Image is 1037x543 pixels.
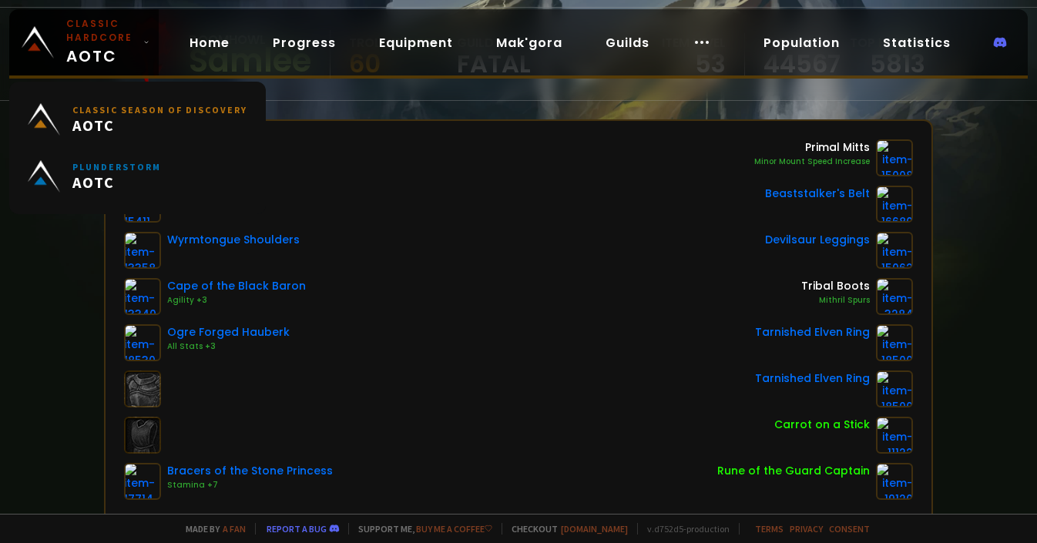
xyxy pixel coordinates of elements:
div: Wyrmtongue Shoulders [167,232,300,248]
div: Cape of the Black Baron [167,278,306,294]
span: Checkout [502,523,628,535]
img: item-19120 [876,463,913,500]
img: item-18500 [876,324,913,361]
div: Agility +3 [167,294,306,307]
div: Beaststalker's Belt [765,186,870,202]
a: Population [751,27,852,59]
img: item-16680 [876,186,913,223]
small: Plunderstorm [72,161,161,173]
img: item-11122 [876,417,913,454]
a: Terms [755,523,784,535]
div: Bracers of the Stone Princess [167,463,333,479]
div: All Stats +3 [167,340,290,353]
small: Classic Season of Discovery [72,104,247,116]
a: [DOMAIN_NAME] [561,523,628,535]
div: Mithril Spurs [801,294,870,307]
span: AOTC [72,173,161,192]
div: Stamina +7 [167,479,333,491]
img: item-18530 [124,324,161,361]
span: Support me, [348,523,492,535]
img: item-15062 [876,232,913,269]
div: Devilsaur Leggings [765,232,870,248]
a: Classic Season of DiscoveryAOTC [18,91,257,148]
img: item-3284 [876,278,913,315]
div: Primal Mitts [754,139,870,156]
span: AOTC [66,17,137,68]
img: item-15008 [876,139,913,176]
div: Rune of the Guard Captain [717,463,870,479]
a: Consent [829,523,870,535]
img: item-17714 [124,463,161,500]
div: Tarnished Elven Ring [755,370,870,387]
div: Ogre Forged Hauberk [167,324,290,340]
a: PlunderstormAOTC [18,148,257,205]
img: item-13358 [124,232,161,269]
div: Tribal Boots [801,278,870,294]
a: Statistics [871,27,963,59]
a: Report a bug [267,523,327,535]
a: Buy me a coffee [416,523,492,535]
span: v. d752d5 - production [637,523,730,535]
a: Mak'gora [484,27,575,59]
img: item-18500 [876,370,913,407]
small: Classic Hardcore [66,17,137,45]
div: Carrot on a Stick [774,417,870,433]
img: item-13340 [124,278,161,315]
a: Guilds [593,27,662,59]
div: Minor Mount Speed Increase [754,156,870,168]
span: Made by [176,523,246,535]
a: Home [177,27,242,59]
a: Privacy [790,523,823,535]
a: Equipment [367,27,465,59]
a: Classic HardcoreAOTC [9,9,159,75]
div: Tarnished Elven Ring [755,324,870,340]
span: AOTC [72,116,247,135]
a: a fan [223,523,246,535]
a: Progress [260,27,348,59]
